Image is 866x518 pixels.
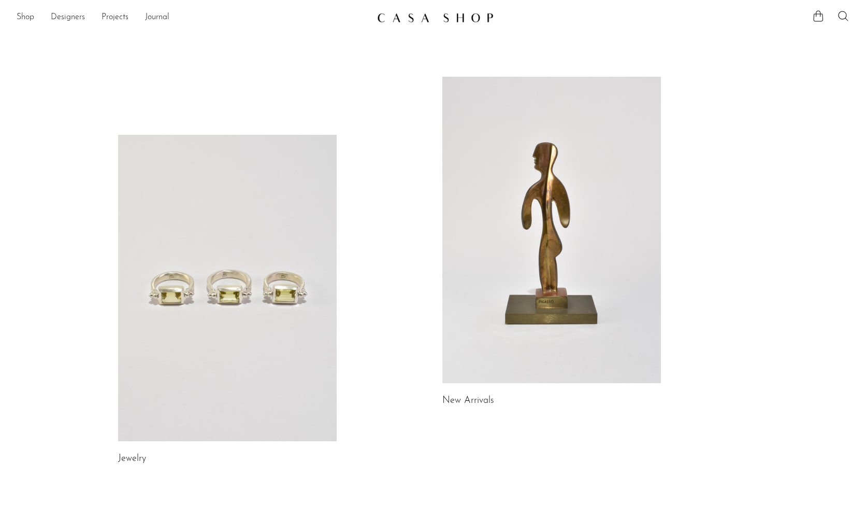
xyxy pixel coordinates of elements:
[17,11,34,24] a: Shop
[102,11,128,24] a: Projects
[17,9,369,26] ul: NEW HEADER MENU
[51,11,85,24] a: Designers
[442,396,494,405] a: New Arrivals
[145,11,169,24] a: Journal
[118,454,146,464] a: Jewelry
[17,9,369,26] nav: Desktop navigation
